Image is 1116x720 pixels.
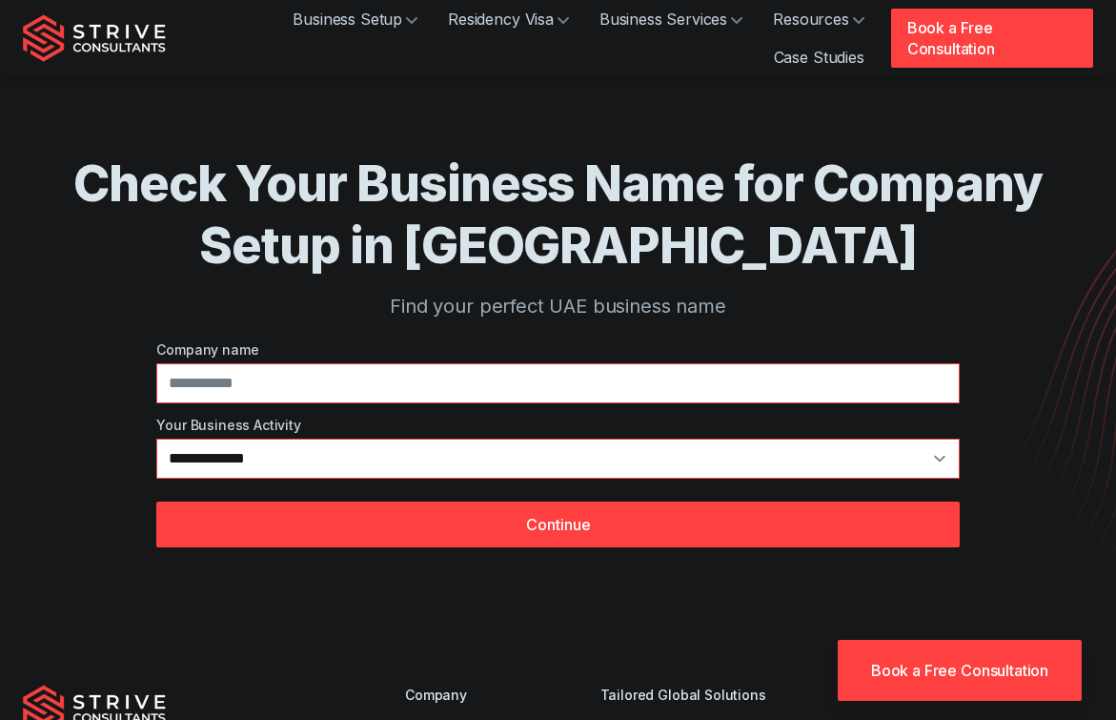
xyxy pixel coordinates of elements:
[156,502,959,547] button: Continue
[600,685,883,705] div: Tailored Global Solutions
[23,292,1093,320] p: Find your perfect UAE business name
[23,14,166,62] img: Strive Consultants
[759,38,880,76] a: Case Studies
[156,415,959,435] label: Your Business Activity
[891,9,1093,68] a: Book a Free Consultation
[156,339,959,360] label: Company name
[838,640,1082,701] a: Book a Free Consultation
[405,685,576,705] div: Company
[23,153,1093,277] h1: Check Your Business Name for Company Setup in [GEOGRAPHIC_DATA]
